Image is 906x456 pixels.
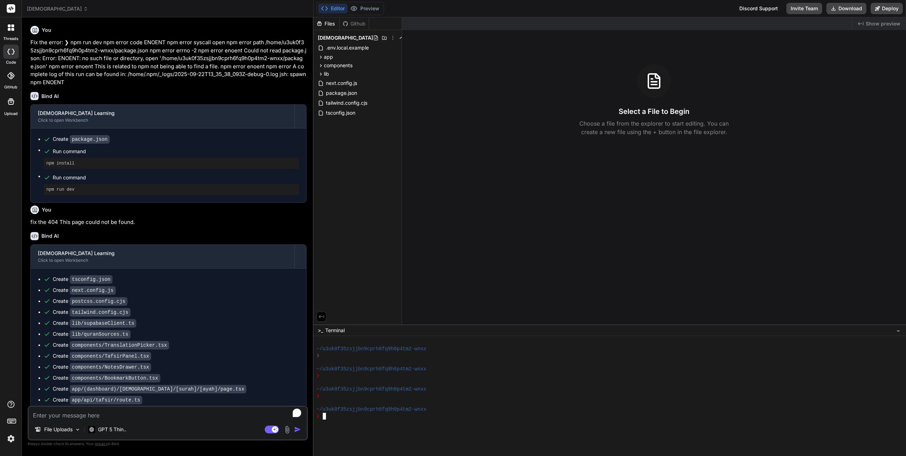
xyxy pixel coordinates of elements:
[325,44,369,52] span: .env.local.example
[316,373,320,379] span: ❯
[735,3,782,14] div: Discord Support
[70,374,160,382] code: components/BookmarkButton.tsx
[325,79,358,87] span: next.config.js
[324,62,352,69] span: components
[31,245,294,268] button: [DEMOGRAPHIC_DATA] LearningClick to open Workbench
[4,111,18,117] label: Upload
[70,286,116,295] code: next.config.js
[4,84,17,90] label: GitHub
[316,346,426,352] span: ~/u3uk0f35zsjjbn9cprh6fq9h0p4tm2-wnxx
[53,396,142,404] div: Create
[70,352,151,360] code: components/TafsirPanel.tsx
[826,3,866,14] button: Download
[316,386,426,393] span: ~/u3uk0f35zsjjbn9cprh6fq9h0p4tm2-wnxx
[88,426,95,433] img: GPT 5 Thinking High
[70,297,127,306] code: postcss.config.cjs
[866,20,900,27] span: Show preview
[53,276,113,283] div: Create
[316,413,320,420] span: ❯
[6,59,16,65] label: code
[318,327,323,334] span: >_
[340,20,369,27] div: Github
[95,441,108,446] span: privacy
[53,287,116,294] div: Create
[46,161,296,166] pre: npm install
[53,148,299,155] span: Run command
[619,106,689,116] h3: Select a File to Begin
[53,319,136,327] div: Create
[324,53,333,60] span: app
[348,4,382,13] button: Preview
[30,39,306,86] p: Fix the error: ❯ npm run dev npm error code ENOENT npm error syscall open npm error path /home/u3...
[294,426,301,433] img: icon
[75,427,81,433] img: Pick Models
[325,109,356,117] span: tsconfig.json
[895,325,902,336] button: −
[325,99,368,107] span: tailwind.config.cjs
[31,105,294,128] button: [DEMOGRAPHIC_DATA] LearningClick to open Workbench
[41,93,59,100] h6: Bind AI
[70,330,131,339] code: lib/quranSources.ts
[316,366,426,373] span: ~/u3uk0f35zsjjbn9cprh6fq9h0p4tm2-wnxx
[70,341,169,350] code: components/TranslationPicker.tsx
[53,174,299,181] span: Run command
[324,70,329,77] span: lib
[575,119,733,136] p: Choose a file from the explorer to start editing. You can create a new file using the + button in...
[38,250,287,257] div: [DEMOGRAPHIC_DATA] Learning
[70,363,151,371] code: components/NotesDrawer.tsx
[70,396,142,404] code: app/api/tafsir/route.ts
[44,426,73,433] p: File Uploads
[316,352,320,359] span: ❯
[318,34,373,41] span: [DEMOGRAPHIC_DATA]
[28,440,308,447] p: Always double-check its answers. Your in Bind
[70,319,136,328] code: lib/supabaseClient.ts
[46,187,296,192] pre: npm run dev
[98,426,126,433] p: GPT 5 Thin..
[318,4,348,13] button: Editor
[5,433,17,445] img: settings
[42,206,51,213] h6: You
[786,3,822,14] button: Invite Team
[53,341,169,349] div: Create
[871,3,903,14] button: Deploy
[53,385,246,393] div: Create
[53,308,131,316] div: Create
[70,385,246,393] code: app/(dashboard)/[DEMOGRAPHIC_DATA]/[surah]/[ayah]/page.tsx
[325,327,345,334] span: Terminal
[42,27,51,34] h6: You
[314,20,339,27] div: Files
[53,374,160,382] div: Create
[896,327,900,334] span: −
[70,135,110,144] code: package.json
[29,407,307,420] textarea: To enrich screen reader interactions, please activate Accessibility in Grammarly extension settings
[41,232,59,239] h6: Bind AI
[283,426,291,434] img: attachment
[70,308,131,317] code: tailwind.config.cjs
[30,218,306,226] p: fix the 404 This page could not be found.
[38,110,287,117] div: [DEMOGRAPHIC_DATA] Learning
[53,352,151,360] div: Create
[3,36,18,42] label: threads
[27,5,88,12] span: [DEMOGRAPHIC_DATA]
[53,363,151,371] div: Create
[53,135,110,143] div: Create
[53,330,131,338] div: Create
[38,258,287,263] div: Click to open Workbench
[316,393,320,399] span: ❯
[53,298,127,305] div: Create
[38,117,287,123] div: Click to open Workbench
[70,275,113,284] code: tsconfig.json
[325,89,358,97] span: package.json
[316,406,426,413] span: ~/u3uk0f35zsjjbn9cprh6fq9h0p4tm2-wnxx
